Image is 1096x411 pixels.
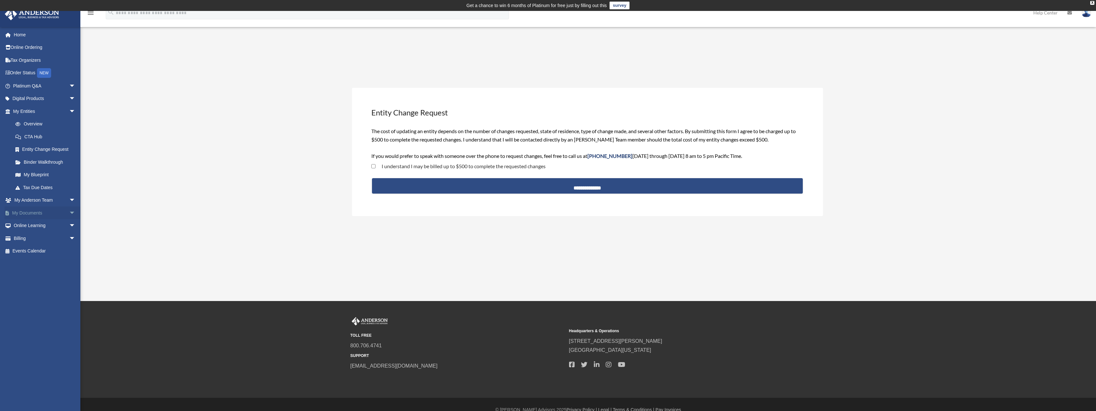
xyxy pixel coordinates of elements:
[587,153,632,159] span: [PHONE_NUMBER]
[87,11,95,17] a: menu
[5,232,85,245] a: Billingarrow_drop_down
[69,79,82,93] span: arrow_drop_down
[87,9,95,17] i: menu
[350,343,382,348] a: 800.706.4741
[5,79,85,92] a: Platinum Q&Aarrow_drop_down
[5,67,85,80] a: Order StatusNEW
[37,68,51,78] div: NEW
[5,92,85,105] a: Digital Productsarrow_drop_down
[5,28,85,41] a: Home
[9,181,85,194] a: Tax Due Dates
[371,106,804,119] h3: Entity Change Request
[376,164,546,169] label: I understand I may be billed up to $500 to complete the requested changes
[9,143,82,156] a: Entity Change Request
[5,206,85,219] a: My Documentsarrow_drop_down
[9,169,85,181] a: My Blueprint
[371,128,796,159] span: The cost of updating an entity depends on the number of changes requested, state of residence, ty...
[569,328,783,334] small: Headquarters & Operations
[1090,1,1094,5] div: close
[69,232,82,245] span: arrow_drop_down
[5,54,85,67] a: Tax Organizers
[350,332,565,339] small: TOLL FREE
[69,194,82,207] span: arrow_drop_down
[9,118,85,131] a: Overview
[1082,8,1091,17] img: User Pic
[5,41,85,54] a: Online Ordering
[9,130,85,143] a: CTA Hub
[350,352,565,359] small: SUPPORT
[69,92,82,105] span: arrow_drop_down
[69,219,82,233] span: arrow_drop_down
[350,363,438,369] a: [EMAIL_ADDRESS][DOMAIN_NAME]
[466,2,607,9] div: Get a chance to win 6 months of Platinum for free just by filling out this
[9,156,85,169] a: Binder Walkthrough
[569,338,662,344] a: [STREET_ADDRESS][PERSON_NAME]
[5,245,85,258] a: Events Calendar
[69,206,82,220] span: arrow_drop_down
[610,2,630,9] a: survey
[3,8,61,20] img: Anderson Advisors Platinum Portal
[5,219,85,232] a: Online Learningarrow_drop_down
[569,347,651,353] a: [GEOGRAPHIC_DATA][US_STATE]
[5,194,85,207] a: My Anderson Teamarrow_drop_down
[107,9,114,16] i: search
[350,317,389,325] img: Anderson Advisors Platinum Portal
[69,105,82,118] span: arrow_drop_down
[5,105,85,118] a: My Entitiesarrow_drop_down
